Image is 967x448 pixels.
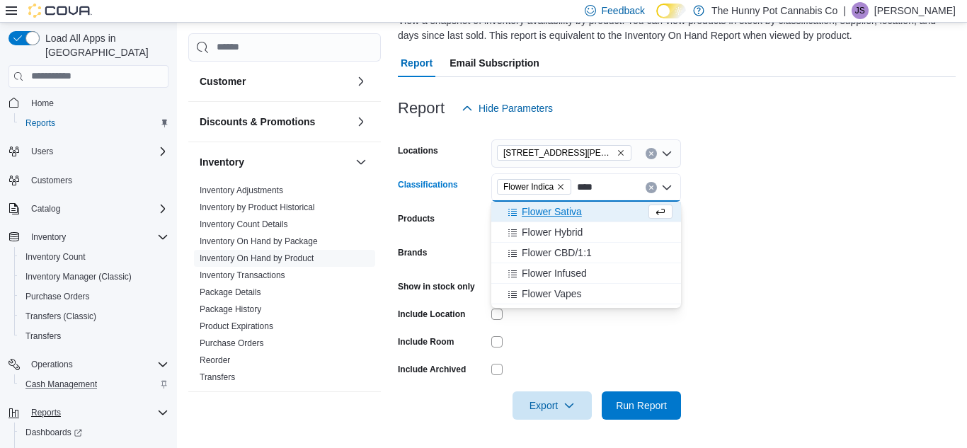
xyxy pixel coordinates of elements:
[25,143,168,160] span: Users
[522,246,592,260] span: Flower CBD/1:1
[14,306,174,326] button: Transfers (Classic)
[200,253,314,264] span: Inventory On Hand by Product
[843,2,846,19] p: |
[25,200,168,217] span: Catalog
[200,219,288,230] span: Inventory Count Details
[14,374,174,394] button: Cash Management
[25,427,82,438] span: Dashboards
[200,74,350,88] button: Customer
[456,94,559,122] button: Hide Parameters
[200,115,350,129] button: Discounts & Promotions
[200,287,261,298] span: Package Details
[491,202,681,304] div: Choose from the following options
[20,288,168,305] span: Purchase Orders
[491,222,681,243] button: Flower Hybrid
[25,117,55,129] span: Reports
[25,379,97,390] span: Cash Management
[521,391,583,420] span: Export
[40,31,168,59] span: Load All Apps in [GEOGRAPHIC_DATA]
[14,287,174,306] button: Purchase Orders
[522,225,583,239] span: Flower Hybrid
[855,2,865,19] span: JS
[3,142,174,161] button: Users
[852,2,869,19] div: Julia Savidis
[3,403,174,423] button: Reports
[200,253,314,263] a: Inventory On Hand by Product
[31,231,66,243] span: Inventory
[491,202,681,222] button: Flower Sativa
[617,149,625,157] button: Remove 1899 Brock Rd from selection in this group
[14,267,174,287] button: Inventory Manager (Classic)
[522,205,582,219] span: Flower Sativa
[200,185,283,195] a: Inventory Adjustments
[602,391,681,420] button: Run Report
[398,364,466,375] label: Include Archived
[20,328,67,345] a: Transfers
[200,202,315,212] a: Inventory by Product Historical
[353,154,370,171] button: Inventory
[200,372,235,383] span: Transfers
[3,170,174,190] button: Customers
[200,355,230,365] a: Reorder
[20,376,168,393] span: Cash Management
[31,407,61,418] span: Reports
[25,229,71,246] button: Inventory
[25,229,168,246] span: Inventory
[200,115,315,129] h3: Discounts & Promotions
[398,309,465,320] label: Include Location
[25,200,66,217] button: Catalog
[20,424,88,441] a: Dashboards
[522,287,582,301] span: Flower Vapes
[25,143,59,160] button: Users
[656,4,686,18] input: Dark Mode
[497,145,631,161] span: 1899 Brock Rd
[661,182,673,193] button: Close list of options
[20,115,168,132] span: Reports
[491,284,681,304] button: Flower Vapes
[20,376,103,393] a: Cash Management
[31,146,53,157] span: Users
[25,271,132,282] span: Inventory Manager (Classic)
[20,268,168,285] span: Inventory Manager (Classic)
[14,113,174,133] button: Reports
[398,336,454,348] label: Include Room
[200,287,261,297] a: Package Details
[646,182,657,193] button: Clear input
[200,202,315,213] span: Inventory by Product Historical
[14,423,174,442] a: Dashboards
[14,247,174,267] button: Inventory Count
[616,398,667,413] span: Run Report
[200,185,283,196] span: Inventory Adjustments
[200,219,288,229] a: Inventory Count Details
[20,308,168,325] span: Transfers (Classic)
[20,268,137,285] a: Inventory Manager (Classic)
[25,356,79,373] button: Operations
[200,155,244,169] h3: Inventory
[20,308,102,325] a: Transfers (Classic)
[20,288,96,305] a: Purchase Orders
[497,179,571,195] span: Flower Indica
[31,175,72,186] span: Customers
[31,359,73,370] span: Operations
[200,270,285,280] a: Inventory Transactions
[200,236,318,247] span: Inventory On Hand by Package
[25,356,168,373] span: Operations
[398,213,435,224] label: Products
[14,326,174,346] button: Transfers
[25,172,78,189] a: Customers
[25,171,168,189] span: Customers
[503,180,554,194] span: Flower Indica
[503,146,614,160] span: [STREET_ADDRESS][PERSON_NAME]
[25,311,96,322] span: Transfers (Classic)
[31,98,54,109] span: Home
[200,304,261,314] a: Package History
[3,227,174,247] button: Inventory
[20,424,168,441] span: Dashboards
[200,338,264,348] a: Purchase Orders
[450,49,539,77] span: Email Subscription
[491,263,681,284] button: Flower Infused
[20,248,168,265] span: Inventory Count
[656,18,657,19] span: Dark Mode
[353,73,370,90] button: Customer
[398,247,427,258] label: Brands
